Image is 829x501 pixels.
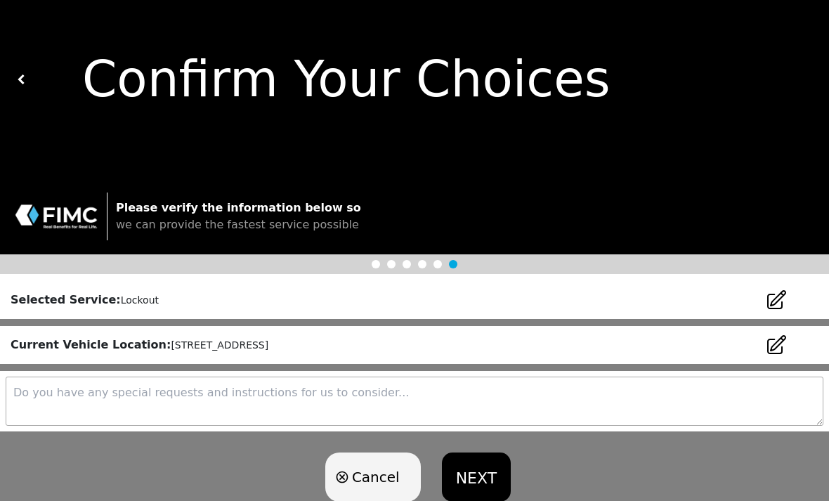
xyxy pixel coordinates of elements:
[11,338,171,351] strong: Current Vehicle Location:
[17,74,27,84] img: white carat left
[27,42,813,117] div: Confirm Your Choices
[11,293,121,306] strong: Selected Service:
[116,201,361,214] strong: Please verify the information below so
[171,339,268,351] small: [STREET_ADDRESS]
[116,218,359,231] span: we can provide the fastest service possible
[121,294,159,306] small: Lockout
[14,203,98,230] img: trx now logo
[352,467,400,488] span: Cancel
